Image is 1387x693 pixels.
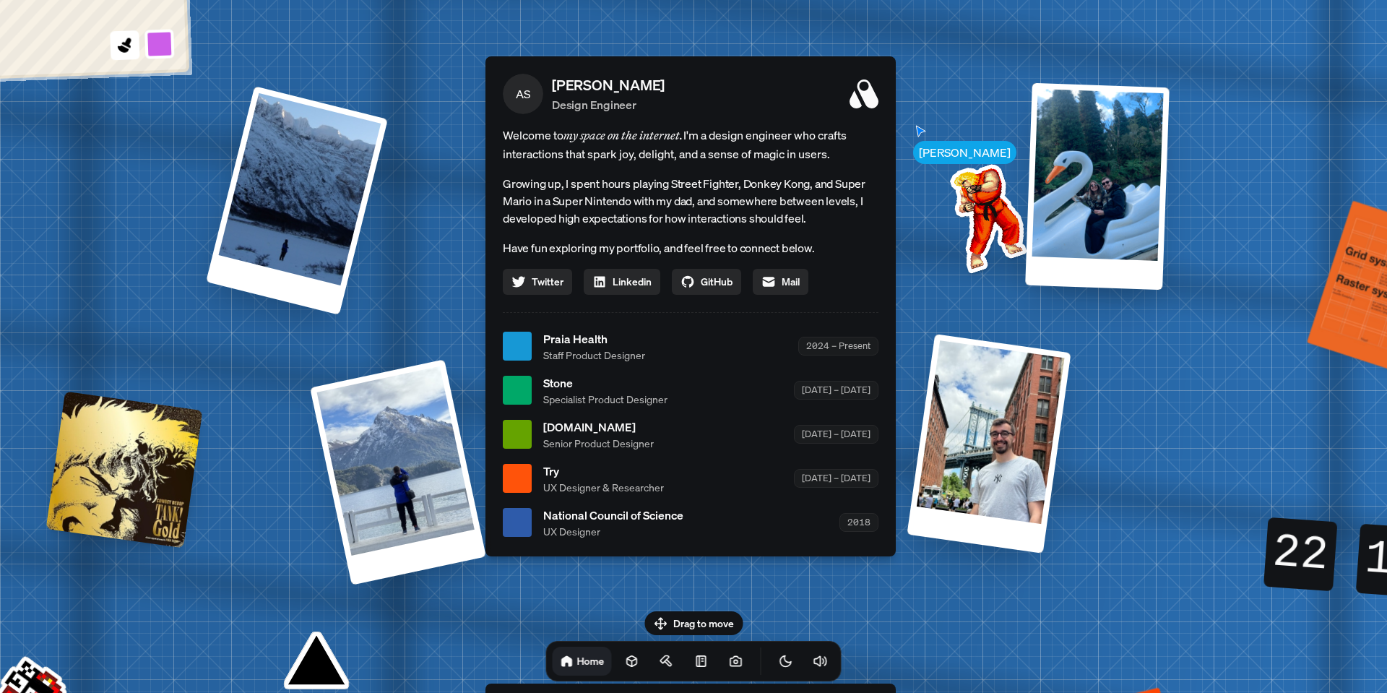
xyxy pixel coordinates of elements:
[782,274,800,289] span: Mail
[772,647,800,676] button: Toggle Theme
[503,126,878,163] span: Welcome to I'm a design engineer who crafts interactions that spark joy, delight, and a sense of ...
[839,513,878,531] div: 2018
[563,128,683,142] em: my space on the internet.
[552,74,665,96] p: [PERSON_NAME]
[503,175,878,227] p: Growing up, I spent hours playing Street Fighter, Donkey Kong, and Super Mario in a Super Nintend...
[701,274,733,289] span: GitHub
[753,269,808,295] a: Mail
[532,274,563,289] span: Twitter
[543,374,667,392] span: Stone
[794,381,878,399] div: [DATE] – [DATE]
[553,647,612,676] a: Home
[794,425,878,443] div: [DATE] – [DATE]
[577,654,605,668] h1: Home
[543,348,645,363] span: Staff Product Designer
[613,274,652,289] span: Linkedin
[798,337,878,355] div: 2024 – Present
[794,469,878,487] div: [DATE] – [DATE]
[543,524,683,539] span: UX Designer
[543,418,654,436] span: [DOMAIN_NAME]
[912,142,1058,288] img: Profile example
[543,436,654,451] span: Senior Product Designer
[584,269,660,295] a: Linkedin
[543,392,667,407] span: Specialist Product Designer
[543,462,664,480] span: Try
[672,269,741,295] a: GitHub
[543,480,664,495] span: UX Designer & Researcher
[543,507,683,524] span: National Council of Science
[552,96,665,113] p: Design Engineer
[503,269,572,295] a: Twitter
[543,330,645,348] span: Praia Health
[503,238,878,257] p: Have fun exploring my portfolio, and feel free to connect below.
[503,74,543,114] span: AS
[806,647,835,676] button: Toggle Audio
